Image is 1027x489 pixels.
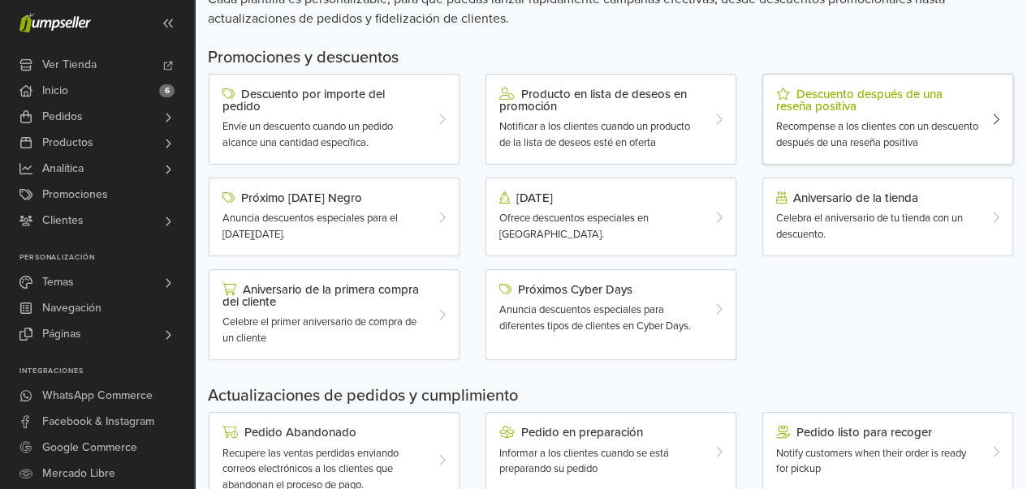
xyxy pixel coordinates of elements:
[776,426,979,439] div: Pedido listo para recoger
[19,253,194,263] p: Personalización
[42,461,115,487] span: Mercado Libre
[42,321,81,347] span: Páginas
[499,191,702,204] div: [DATE]
[222,283,425,308] div: Aniversario de la primera compra del cliente
[42,409,154,435] span: Facebook & Instagram
[776,120,978,149] span: Recompense a los clientes con un descuento después de una reseña positiva
[499,447,669,476] span: Informar a los clientes cuando se está preparando su pedido
[222,212,398,241] span: Anuncia descuentos especiales para el [DATE][DATE].
[776,88,979,113] div: Descuento después de una reseña positiva
[222,191,425,204] div: Próximo [DATE] Negro
[499,303,691,332] span: Anuncia descuentos especiales para diferentes tipos de clientes en Cyber Days.
[208,48,1014,67] h5: Promociones y descuentos
[42,208,84,234] span: Clientes
[42,182,108,208] span: Promociones
[776,212,963,241] span: Celebra el aniversario de tu tienda con un descuento.
[222,120,393,149] span: Envíe un descuento cuando un pedido alcance una cantidad específica.
[499,212,649,241] span: Ofrece descuentos especiales en [GEOGRAPHIC_DATA].
[42,269,74,295] span: Temas
[19,367,194,376] p: Integraciones
[42,295,101,321] span: Navegación
[42,52,97,78] span: Ver Tienda
[776,191,979,204] div: Aniversario de la tienda
[222,315,416,345] span: Celebre el primer aniversario de compra de un cliente
[208,386,1014,405] h5: Actualizaciones de pedidos y cumplimiento
[222,426,425,439] div: Pedido Abandonado
[776,447,966,476] span: Notify customers when their order is ready for pickup
[499,88,702,113] div: Producto en lista de deseos en promoción
[42,130,93,156] span: Productos
[499,426,702,439] div: Pedido en preparación
[42,156,84,182] span: Analítica
[42,383,153,409] span: WhatsApp Commerce
[42,78,68,104] span: Inicio
[42,435,137,461] span: Google Commerce
[222,88,425,113] div: Descuento por importe del pedido
[499,283,702,296] div: Próximos Cyber Days
[42,104,83,130] span: Pedidos
[159,84,175,97] span: 6
[499,120,690,149] span: Notificar a los clientes cuando un producto de la lista de deseos esté en oferta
